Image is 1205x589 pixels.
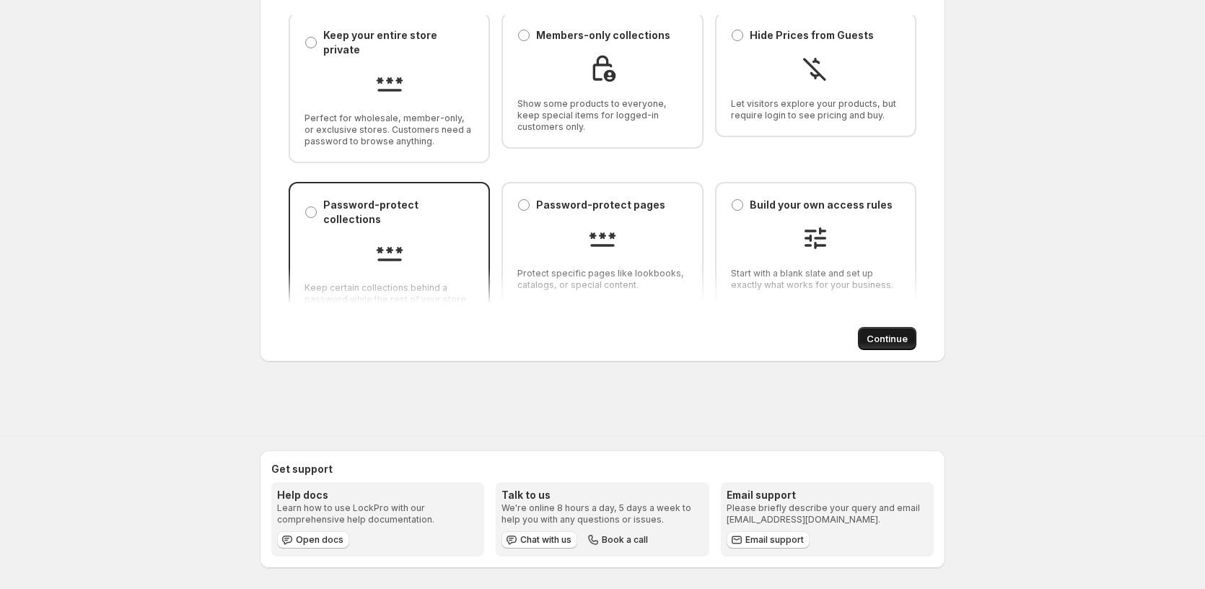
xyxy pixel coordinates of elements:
[745,534,804,546] span: Email support
[536,28,670,43] p: Members-only collections
[375,238,404,267] img: Password-protect collections
[731,268,901,291] span: Start with a blank slate and set up exactly what works for your business.
[731,98,901,121] span: Let visitors explore your products, but require login to see pricing and buy.
[727,531,810,549] a: Email support
[501,531,577,549] button: Chat with us
[858,327,916,350] button: Continue
[304,282,474,317] span: Keep certain collections behind a password while the rest of your store is open.
[271,462,934,476] h2: Get support
[323,198,474,227] p: Password-protect collections
[517,268,687,291] span: Protect specific pages like lookbooks, catalogs, or special content.
[536,198,665,212] p: Password-protect pages
[375,69,404,97] img: Keep your entire store private
[501,488,703,502] h3: Talk to us
[323,28,474,57] p: Keep your entire store private
[588,224,617,253] img: Password-protect pages
[277,502,478,525] p: Learn how to use LockPro with our comprehensive help documentation.
[296,534,343,546] span: Open docs
[750,198,893,212] p: Build your own access rules
[583,531,654,549] button: Book a call
[588,54,617,83] img: Members-only collections
[602,534,648,546] span: Book a call
[304,113,474,147] span: Perfect for wholesale, member-only, or exclusive stores. Customers need a password to browse anyt...
[501,502,703,525] p: We're online 8 hours a day, 5 days a week to help you with any questions or issues.
[801,54,830,83] img: Hide Prices from Guests
[801,224,830,253] img: Build your own access rules
[727,502,928,525] p: Please briefly describe your query and email [EMAIL_ADDRESS][DOMAIN_NAME].
[277,488,478,502] h3: Help docs
[277,531,349,549] a: Open docs
[520,534,571,546] span: Chat with us
[517,98,687,133] span: Show some products to everyone, keep special items for logged-in customers only.
[750,28,874,43] p: Hide Prices from Guests
[727,488,928,502] h3: Email support
[867,331,908,346] span: Continue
